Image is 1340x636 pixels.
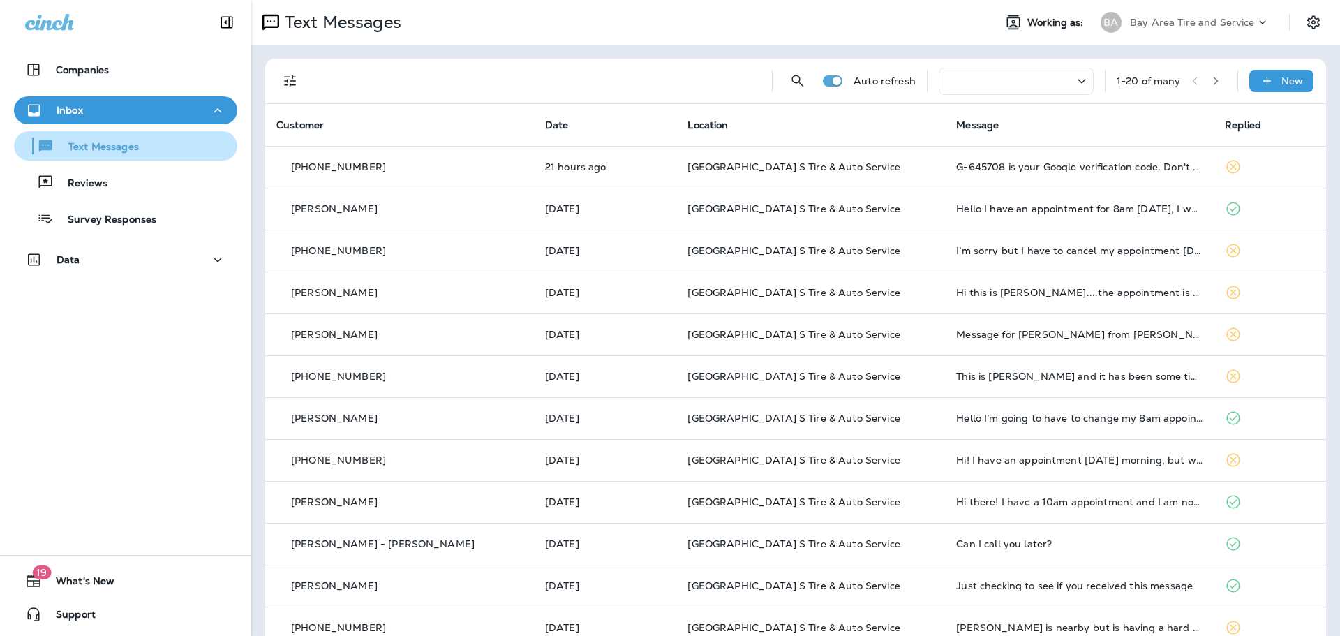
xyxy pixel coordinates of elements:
div: Jerome is nearby but is having a hard time finding your address. Try calling or texting them at +... [956,622,1203,633]
p: [PHONE_NUMBER] [291,454,386,466]
span: [GEOGRAPHIC_DATA] S Tire & Auto Service [687,412,900,424]
p: Aug 24, 2025 08:35 AM [545,413,666,424]
span: Customer [276,119,324,131]
p: Text Messages [279,12,401,33]
p: Aug 22, 2025 01:27 PM [545,454,666,466]
div: Message for Steve from Robyn Smit: you asked me about the Michelin tire. Mine says Primacy mxv 4.... [956,329,1203,340]
button: Search Messages [784,67,812,95]
button: Reviews [14,168,237,197]
span: What's New [42,575,114,592]
p: [PERSON_NAME] [291,496,378,508]
button: Collapse Sidebar [207,8,246,36]
p: [PHONE_NUMBER] [291,161,386,172]
p: [PERSON_NAME] [291,203,378,214]
div: I’m sorry but I have to cancel my appointment tomorrow for tire service for Tate Olson at 4 PM [956,245,1203,256]
span: 19 [32,565,51,579]
p: Sep 4, 2025 04:02 PM [545,245,666,256]
p: Aug 21, 2025 09:57 AM [545,496,666,508]
p: Aug 28, 2025 07:36 AM [545,287,666,298]
div: G-645708 is your Google verification code. Don't share your code with anyone. [956,161,1203,172]
span: Message [956,119,999,131]
p: New [1281,75,1303,87]
span: [GEOGRAPHIC_DATA] S Tire & Auto Service [687,496,900,508]
div: Hi there! I have a 10am appointment and I am not going to make it til about 10:30. Is that okay? ... [956,496,1203,508]
button: Companies [14,56,237,84]
span: [GEOGRAPHIC_DATA] S Tire & Auto Service [687,161,900,173]
span: [GEOGRAPHIC_DATA] S Tire & Auto Service [687,202,900,215]
div: Hi this is Daryl Vaughan....the appointment is have for today at 11 ((Subaru Outback) was taken c... [956,287,1203,298]
p: Aug 15, 2025 02:26 PM [545,622,666,633]
p: Auto refresh [854,75,916,87]
p: Inbox [57,105,83,116]
button: Settings [1301,10,1326,35]
button: Survey Responses [14,204,237,233]
p: Data [57,254,80,265]
div: Hi! I have an appointment tomorrow morning, but wanted to drop my car off tonight. Is there a key... [956,454,1203,466]
p: [PERSON_NAME] [291,287,378,298]
span: Replied [1225,119,1261,131]
div: This is Bev Gibson and it has been some time since I got air fill. Could you check my acct and co... [956,371,1203,382]
p: [PERSON_NAME] [291,413,378,424]
span: [GEOGRAPHIC_DATA] S Tire & Auto Service [687,538,900,550]
p: [PERSON_NAME] [291,580,378,591]
p: [PERSON_NAME] [291,329,378,340]
div: Just checking to see if you received this message [956,580,1203,591]
span: [GEOGRAPHIC_DATA] S Tire & Auto Service [687,244,900,257]
p: Survey Responses [54,214,156,227]
button: Data [14,246,237,274]
span: Date [545,119,569,131]
p: [PHONE_NUMBER] [291,371,386,382]
p: [PHONE_NUMBER] [291,245,386,256]
p: Aug 19, 2025 09:15 AM [545,580,666,591]
span: [GEOGRAPHIC_DATA] S Tire & Auto Service [687,286,900,299]
button: Filters [276,67,304,95]
div: Hello I’m going to have to change my 8am appointment to more for oil change. [956,413,1203,424]
p: Companies [56,64,109,75]
span: [GEOGRAPHIC_DATA] S Tire & Auto Service [687,579,900,592]
p: Reviews [54,177,107,191]
span: Working as: [1027,17,1087,29]
button: Text Messages [14,131,237,161]
p: [PHONE_NUMBER] [291,622,386,633]
div: 1 - 20 of many [1117,75,1181,87]
div: BA [1101,12,1122,33]
div: Can I call you later? [956,538,1203,549]
p: Text Messages [54,141,139,154]
button: 19What's New [14,567,237,595]
span: [GEOGRAPHIC_DATA] S Tire & Auto Service [687,328,900,341]
span: [GEOGRAPHIC_DATA] S Tire & Auto Service [687,454,900,466]
span: Support [42,609,96,626]
p: Aug 27, 2025 11:24 AM [545,329,666,340]
p: Aug 27, 2025 01:41 AM [545,371,666,382]
p: Sep 5, 2025 07:32 AM [545,203,666,214]
span: [GEOGRAPHIC_DATA] S Tire & Auto Service [687,370,900,383]
span: [GEOGRAPHIC_DATA] S Tire & Auto Service [687,621,900,634]
div: Hello I have an appointment for 8am today, I was wondering if you have 235 40R19 tires in stock a... [956,203,1203,214]
p: Bay Area Tire and Service [1130,17,1255,28]
button: Support [14,600,237,628]
p: Aug 20, 2025 04:39 PM [545,538,666,549]
p: [PERSON_NAME] - [PERSON_NAME] [291,538,475,549]
p: Sep 5, 2025 04:58 PM [545,161,666,172]
span: Location [687,119,728,131]
button: Inbox [14,96,237,124]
